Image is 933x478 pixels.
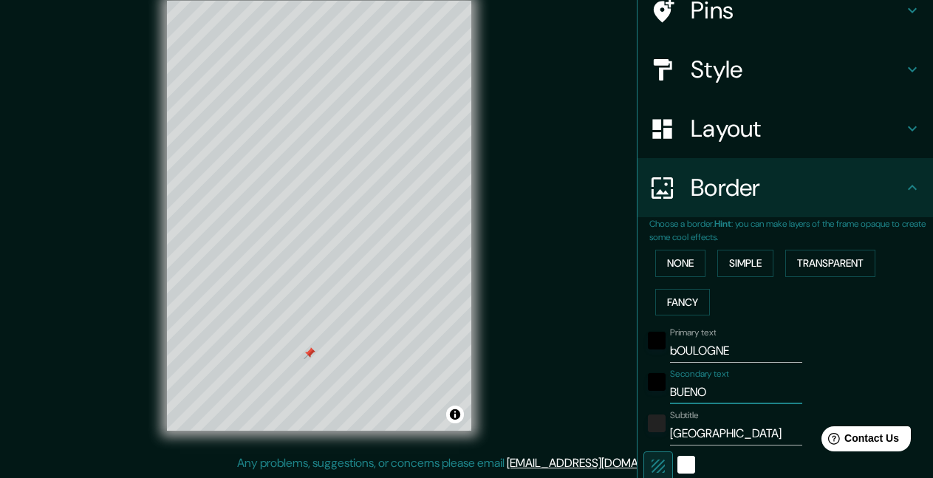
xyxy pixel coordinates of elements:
[717,250,773,277] button: Simple
[648,414,666,432] button: color-222222
[648,332,666,349] button: black
[691,55,903,84] h4: Style
[670,409,699,422] label: Subtitle
[785,250,875,277] button: Transparent
[638,99,933,158] div: Layout
[638,40,933,99] div: Style
[446,406,464,423] button: Toggle attribution
[802,420,917,462] iframe: Help widget launcher
[691,173,903,202] h4: Border
[507,455,689,471] a: [EMAIL_ADDRESS][DOMAIN_NAME]
[691,114,903,143] h4: Layout
[655,250,705,277] button: None
[237,454,691,472] p: Any problems, suggestions, or concerns please email .
[714,218,731,230] b: Hint
[670,327,716,339] label: Primary text
[649,217,933,244] p: Choose a border. : you can make layers of the frame opaque to create some cool effects.
[655,289,710,316] button: Fancy
[670,368,729,380] label: Secondary text
[677,456,695,474] button: white
[638,158,933,217] div: Border
[648,373,666,391] button: black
